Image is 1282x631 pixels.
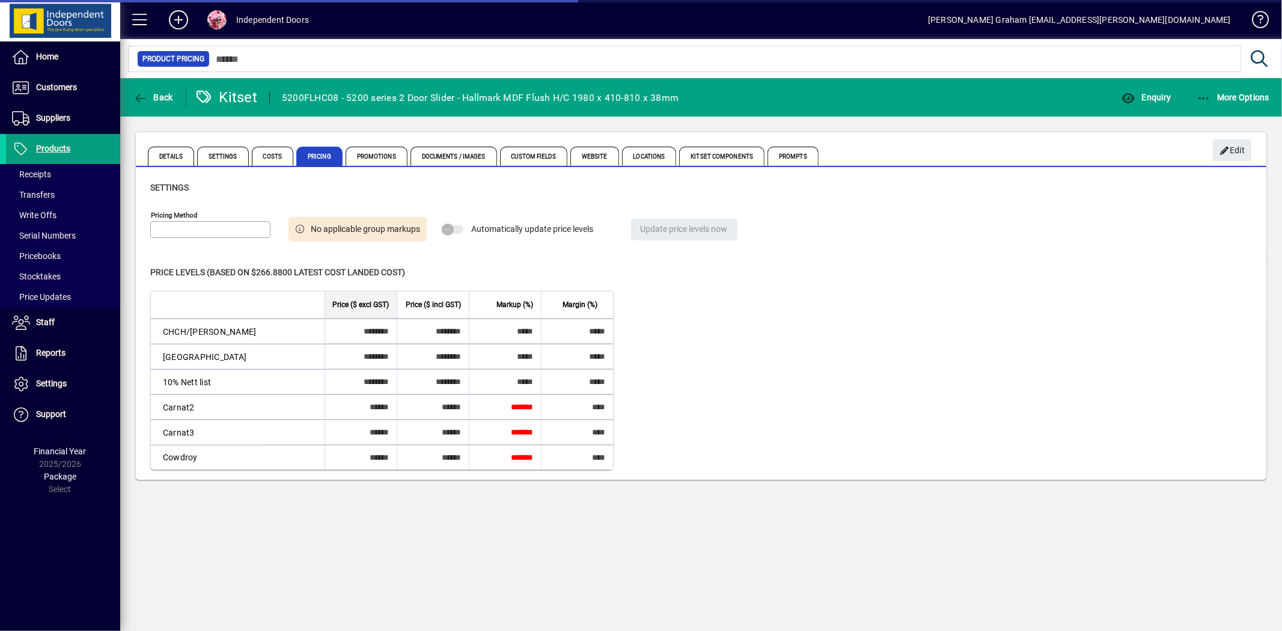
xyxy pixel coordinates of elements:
app-page-header-button: Back [120,87,186,108]
span: Customers [36,82,77,92]
div: [PERSON_NAME] Graham [EMAIL_ADDRESS][PERSON_NAME][DOMAIN_NAME] [928,10,1231,29]
span: Package [44,472,76,481]
a: Knowledge Base [1243,2,1267,41]
span: Price Updates [12,292,71,302]
span: Serial Numbers [12,231,76,240]
span: Price levels (based on $266.8800 Latest cost landed cost) [150,267,405,277]
button: Profile [198,9,236,31]
a: Customers [6,73,120,103]
span: Pricebooks [12,251,61,261]
span: Update price levels now [641,219,728,239]
a: Reports [6,338,120,368]
button: Update price levels now [631,219,737,240]
span: Settings [197,147,249,166]
button: Edit [1213,139,1251,161]
span: Custom Fields [500,147,567,166]
span: Edit [1219,141,1245,160]
a: Staff [6,308,120,338]
span: Write Offs [12,210,56,220]
span: Pricing [296,147,343,166]
span: Documents / Images [411,147,497,166]
span: Transfers [12,190,55,200]
span: More Options [1197,93,1270,102]
div: Independent Doors [236,10,309,29]
span: Staff [36,317,55,327]
button: Enquiry [1118,87,1174,108]
button: Back [130,87,176,108]
span: Home [36,52,58,61]
span: Margin (%) [563,298,598,311]
span: Markup (%) [497,298,534,311]
td: CHCH/[PERSON_NAME] [151,319,264,344]
a: Pricebooks [6,246,120,266]
a: Stocktakes [6,266,120,287]
td: 10% Nett list [151,369,264,394]
span: Back [133,93,173,102]
a: Suppliers [6,103,120,133]
a: Write Offs [6,205,120,225]
span: Support [36,409,66,419]
span: Receipts [12,169,51,179]
span: Price ($ incl GST) [406,298,462,311]
td: Carnat3 [151,419,264,445]
div: 5200FLHC08 - 5200 series 2 Door Slider - Hallmark MDF Flush H/C 1980 x 410-810 x 38mm [282,88,679,108]
a: Price Updates [6,287,120,307]
a: Transfers [6,184,120,205]
button: Add [159,9,198,31]
span: Kitset Components [679,147,765,166]
span: Costs [252,147,294,166]
td: Cowdroy [151,445,264,469]
span: Product Pricing [142,53,204,65]
div: Kitset [195,88,258,107]
span: Details [148,147,194,166]
span: Stocktakes [12,272,61,281]
span: Price ($ excl GST) [333,298,389,311]
span: Prompts [768,147,819,166]
span: Promotions [346,147,407,166]
a: Receipts [6,164,120,184]
span: Website [570,147,619,166]
a: Home [6,42,120,72]
span: Financial Year [34,447,87,456]
span: Settings [150,183,189,192]
span: Suppliers [36,113,70,123]
span: Locations [622,147,677,166]
span: Automatically update price levels [472,224,594,234]
button: More Options [1194,87,1273,108]
a: Serial Numbers [6,225,120,246]
a: Support [6,400,120,430]
span: Products [36,144,70,153]
span: Settings [36,379,67,388]
a: Settings [6,369,120,399]
span: No applicable group markups [311,223,421,236]
span: Reports [36,348,66,358]
span: Enquiry [1121,93,1171,102]
mat-label: Pricing method [151,211,198,219]
td: [GEOGRAPHIC_DATA] [151,344,264,369]
td: Carnat2 [151,394,264,419]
